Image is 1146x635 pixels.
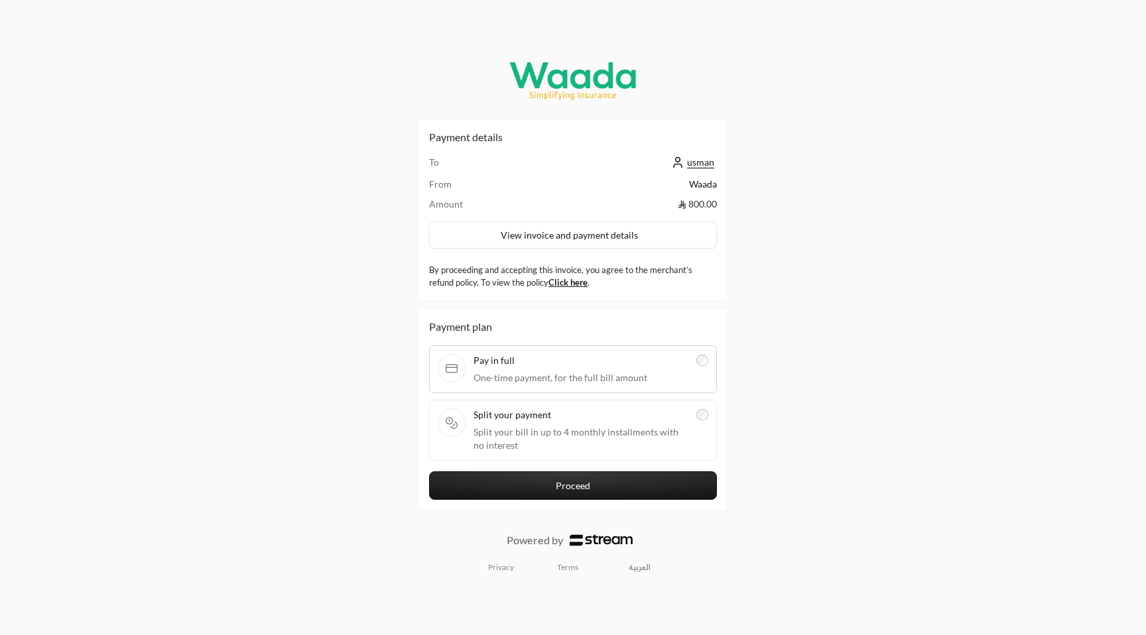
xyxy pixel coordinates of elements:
[557,562,578,573] a: Terms
[474,371,688,384] span: One-time payment, for the full bill amount
[429,319,717,335] div: Payment plan
[570,534,633,546] img: Logo
[498,54,647,107] img: Company Logo
[474,426,688,452] span: Split your bill in up to 4 monthly installments with no interest
[474,354,688,367] span: Pay in full
[551,178,717,198] td: Waada
[429,156,551,178] td: To
[429,471,717,500] button: Proceed
[696,355,708,367] input: Pay in fullOne-time payment, for the full bill amount
[671,156,717,168] a: usman
[507,532,563,548] p: Powered by
[429,178,551,198] td: From
[548,277,588,288] a: Click here
[621,557,658,578] a: العربية
[429,129,717,145] h2: Payment details
[551,198,717,211] td: 800.00
[488,562,514,573] a: Privacy
[474,408,688,422] span: Split your payment
[696,409,708,421] input: Split your paymentSplit your bill in up to 4 monthly installments with no interest
[429,264,717,290] label: By proceeding and accepting this invoice, you agree to the merchant’s refund policy. To view the ...
[429,221,717,249] button: View invoice and payment details
[687,156,714,168] span: usman
[429,198,551,211] td: Amount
